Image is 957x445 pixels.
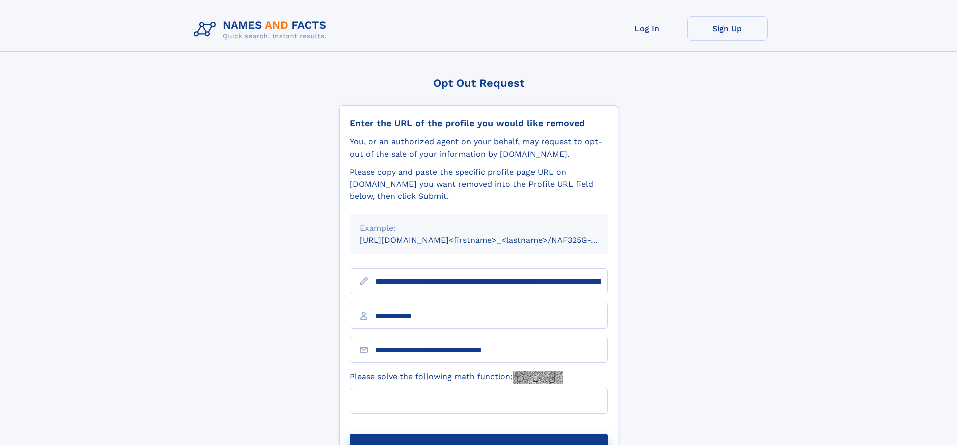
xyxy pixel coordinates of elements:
[350,136,608,160] div: You, or an authorized agent on your behalf, may request to opt-out of the sale of your informatio...
[607,16,687,41] a: Log In
[339,77,618,89] div: Opt Out Request
[350,118,608,129] div: Enter the URL of the profile you would like removed
[360,235,627,245] small: [URL][DOMAIN_NAME]<firstname>_<lastname>/NAF325G-xxxxxxxx
[350,371,563,384] label: Please solve the following math function:
[350,166,608,202] div: Please copy and paste the specific profile page URL on [DOMAIN_NAME] you want removed into the Pr...
[190,16,335,43] img: Logo Names and Facts
[687,16,768,41] a: Sign Up
[360,222,598,234] div: Example:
